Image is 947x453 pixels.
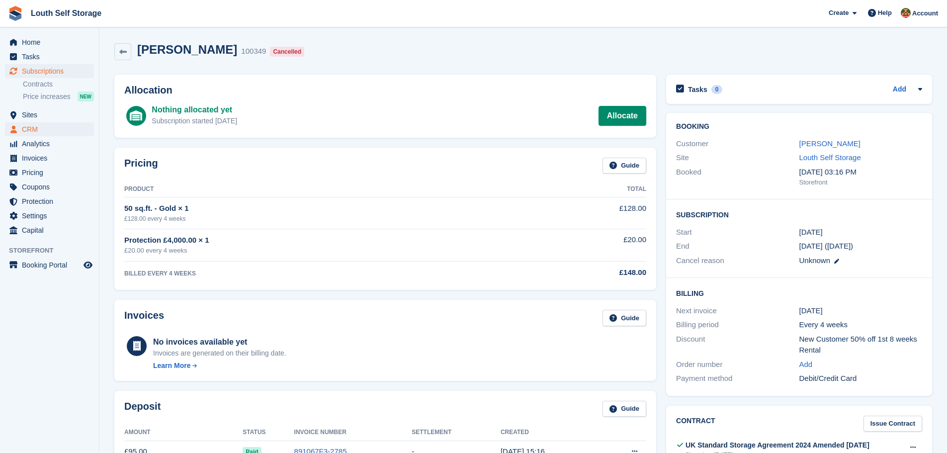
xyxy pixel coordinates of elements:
[676,123,922,131] h2: Booking
[5,180,94,194] a: menu
[711,85,723,94] div: 0
[124,310,164,326] h2: Invoices
[124,203,520,214] div: 50 sq.ft. - Gold × 1
[22,137,82,151] span: Analytics
[5,137,94,151] a: menu
[22,194,82,208] span: Protection
[124,235,520,246] div: Protection £4,000.00 × 1
[153,348,286,359] div: Invoices are generated on their billing date.
[799,153,861,162] a: Louth Self Storage
[5,108,94,122] a: menu
[124,85,646,96] h2: Allocation
[676,416,715,432] h2: Contract
[676,138,799,150] div: Customer
[124,158,158,174] h2: Pricing
[5,194,94,208] a: menu
[22,151,82,165] span: Invoices
[501,425,600,441] th: Created
[520,181,646,197] th: Total
[603,310,646,326] a: Guide
[676,209,922,219] h2: Subscription
[22,258,82,272] span: Booking Portal
[912,8,938,18] span: Account
[124,425,243,441] th: Amount
[676,152,799,164] div: Site
[799,359,813,370] a: Add
[8,6,23,21] img: stora-icon-8386f47178a22dfd0bd8f6a31ec36ba5ce8667c1dd55bd0f319d3a0aa187defe.svg
[676,319,799,331] div: Billing period
[78,91,94,101] div: NEW
[603,158,646,174] a: Guide
[23,80,94,89] a: Contracts
[152,116,237,126] div: Subscription started [DATE]
[5,166,94,180] a: menu
[5,151,94,165] a: menu
[5,64,94,78] a: menu
[799,256,831,265] span: Unknown
[688,85,707,94] h2: Tasks
[520,229,646,261] td: £20.00
[241,46,266,57] div: 100349
[124,181,520,197] th: Product
[520,267,646,278] div: £148.00
[152,104,237,116] div: Nothing allocated yet
[799,305,922,317] div: [DATE]
[676,359,799,370] div: Order number
[153,336,286,348] div: No invoices available yet
[799,178,922,187] div: Storefront
[82,259,94,271] a: Preview store
[22,64,82,78] span: Subscriptions
[153,361,286,371] a: Learn More
[137,43,237,56] h2: [PERSON_NAME]
[5,209,94,223] a: menu
[22,108,82,122] span: Sites
[294,425,412,441] th: Invoice Number
[599,106,646,126] a: Allocate
[676,167,799,187] div: Booked
[412,425,501,441] th: Settlement
[27,5,105,21] a: Louth Self Storage
[676,305,799,317] div: Next invoice
[153,361,190,371] div: Learn More
[5,50,94,64] a: menu
[799,334,922,356] div: New Customer 50% off 1st 8 weeks Rental
[5,223,94,237] a: menu
[124,246,520,256] div: £20.00 every 4 weeks
[5,35,94,49] a: menu
[270,47,304,57] div: Cancelled
[22,166,82,180] span: Pricing
[686,440,869,451] div: UK Standard Storage Agreement 2024 Amended [DATE]
[799,139,861,148] a: [PERSON_NAME]
[22,209,82,223] span: Settings
[22,122,82,136] span: CRM
[799,167,922,178] div: [DATE] 03:16 PM
[520,197,646,229] td: £128.00
[5,258,94,272] a: menu
[22,180,82,194] span: Coupons
[22,223,82,237] span: Capital
[23,91,94,102] a: Price increases NEW
[22,50,82,64] span: Tasks
[124,269,520,278] div: BILLED EVERY 4 WEEKS
[799,373,922,384] div: Debit/Credit Card
[676,288,922,298] h2: Billing
[124,214,520,223] div: £128.00 every 4 weeks
[676,255,799,267] div: Cancel reason
[9,246,99,256] span: Storefront
[676,241,799,252] div: End
[124,401,161,417] h2: Deposit
[829,8,849,18] span: Create
[799,242,854,250] span: [DATE] ([DATE])
[676,227,799,238] div: Start
[901,8,911,18] img: Andy Smith
[893,84,906,95] a: Add
[676,334,799,356] div: Discount
[23,92,71,101] span: Price increases
[863,416,922,432] a: Issue Contract
[243,425,294,441] th: Status
[22,35,82,49] span: Home
[878,8,892,18] span: Help
[799,227,823,238] time: 2025-08-13 23:00:00 UTC
[603,401,646,417] a: Guide
[799,319,922,331] div: Every 4 weeks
